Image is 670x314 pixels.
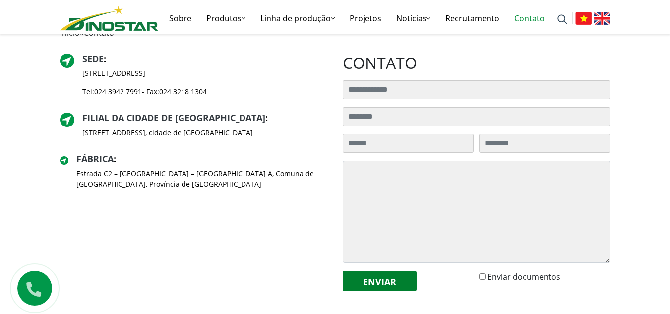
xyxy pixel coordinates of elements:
[253,2,342,34] a: Linha de produção
[82,53,104,64] a: Sede
[104,53,106,64] font: :
[206,13,242,24] font: Produtos
[363,275,396,287] font: Enviar
[60,54,74,68] img: diretor
[114,153,116,165] font: :
[445,13,499,24] font: Recrutamento
[82,87,94,96] font: Tel:
[60,156,68,165] img: diretor
[199,2,253,34] a: Produtos
[80,27,84,38] font: »
[60,6,158,31] img: logotipo
[82,128,253,137] font: [STREET_ADDRESS], cidade de [GEOGRAPHIC_DATA]
[265,112,268,124] font: :
[82,68,145,78] font: [STREET_ADDRESS]
[514,13,545,24] font: Contato
[142,87,159,96] font: - Fax:
[575,12,592,25] img: Tiếng Việt
[594,12,610,25] img: Inglês
[60,27,80,38] a: Início
[487,271,560,282] font: Enviar documentos
[389,2,438,34] a: Notícias
[82,112,265,124] a: FILIAL DA CIDADE DE [GEOGRAPHIC_DATA]
[159,87,207,96] a: 024 3218 1304
[557,14,567,24] img: procurar
[84,27,114,38] font: Contato
[343,52,417,73] font: contato
[260,13,331,24] font: Linha de produção
[60,113,74,127] img: diretor
[94,87,142,96] a: 024 3942 7991
[76,153,114,165] a: Fábrica
[343,271,417,291] button: Enviar
[507,2,552,34] a: Contato
[438,2,507,34] a: Recrutamento
[396,13,426,24] font: Notícias
[169,13,191,24] font: Sobre
[162,2,199,34] a: Sobre
[76,169,314,188] font: Estrada C2 – [GEOGRAPHIC_DATA] – [GEOGRAPHIC_DATA] A, Comuna de [GEOGRAPHIC_DATA], Província de [...
[342,2,389,34] a: Projetos
[350,13,381,24] font: Projetos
